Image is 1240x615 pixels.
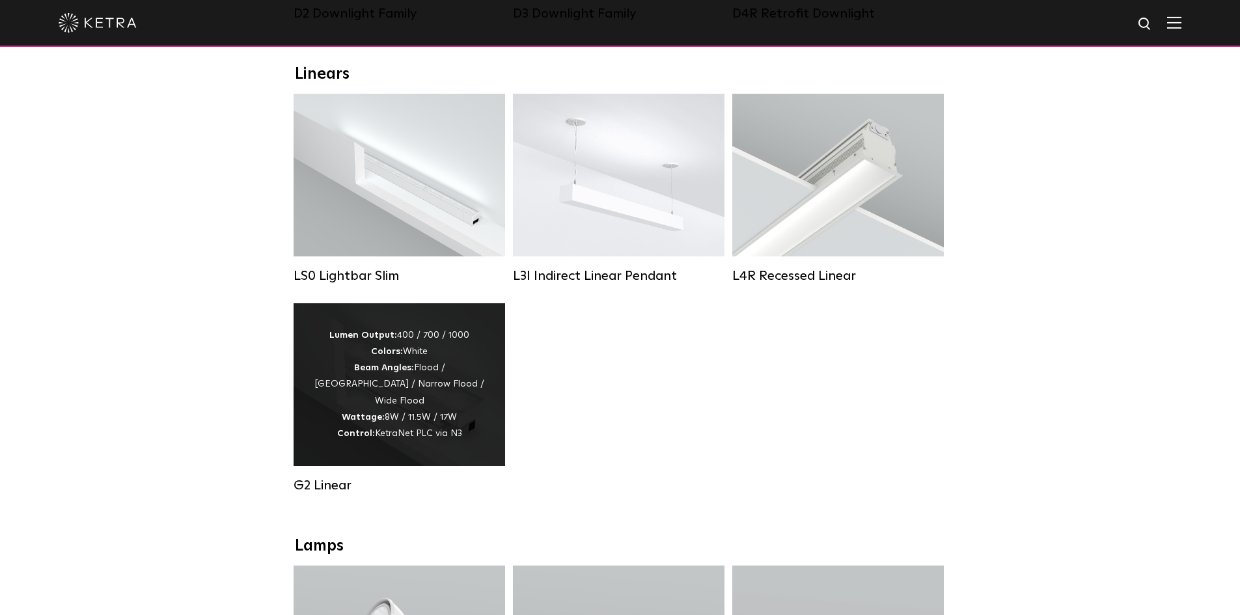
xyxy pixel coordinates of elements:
strong: Colors: [371,347,403,356]
div: G2 Linear [294,478,505,493]
div: Linears [295,65,946,84]
a: LS0 Lightbar Slim Lumen Output:200 / 350Colors:White / BlackControl:X96 Controller [294,94,505,284]
div: L4R Recessed Linear [732,268,944,284]
strong: Wattage: [342,413,385,422]
img: search icon [1137,16,1153,33]
div: LS0 Lightbar Slim [294,268,505,284]
strong: Lumen Output: [329,331,397,340]
div: Lamps [295,537,946,556]
img: Hamburger%20Nav.svg [1167,16,1181,29]
div: L3I Indirect Linear Pendant [513,268,724,284]
strong: Control: [337,429,375,438]
strong: Beam Angles: [354,363,414,372]
div: 400 / 700 / 1000 White Flood / [GEOGRAPHIC_DATA] / Narrow Flood / Wide Flood 8W / 11.5W / 17W Ket... [313,327,486,442]
img: ketra-logo-2019-white [59,13,137,33]
a: L4R Recessed Linear Lumen Output:400 / 600 / 800 / 1000Colors:White / BlackControl:Lutron Clear C... [732,94,944,284]
a: L3I Indirect Linear Pendant Lumen Output:400 / 600 / 800 / 1000Housing Colors:White / BlackContro... [513,94,724,284]
a: G2 Linear Lumen Output:400 / 700 / 1000Colors:WhiteBeam Angles:Flood / [GEOGRAPHIC_DATA] / Narrow... [294,303,505,493]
